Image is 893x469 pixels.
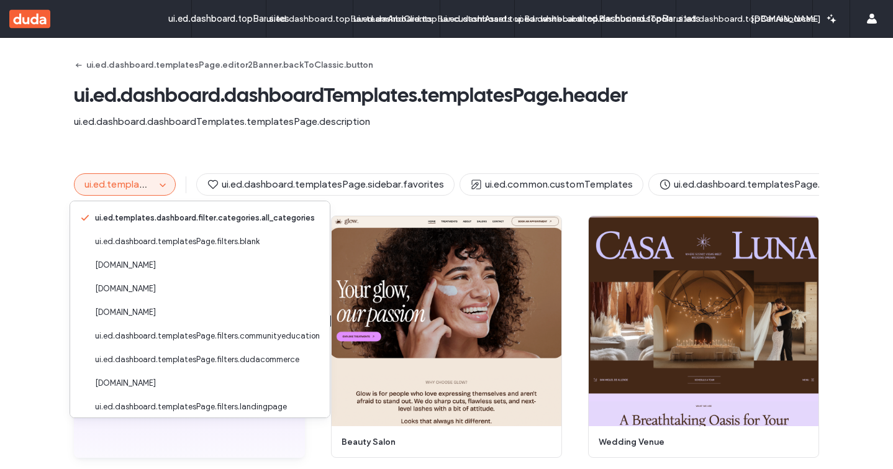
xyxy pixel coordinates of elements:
span: ui.ed.dashboard.templatesPage.filters.blank [95,235,260,248]
span: wedding venue [599,436,801,449]
label: ui.ed.dashboard.topBar.whiteLabel [440,14,584,24]
span: [DOMAIN_NAME] [95,377,156,389]
span: beauty salon [342,436,544,449]
span: [DOMAIN_NAME] [95,259,156,271]
label: ui.ed.dashboard.topBar.customAssets [353,14,512,24]
span: ui.ed.dashboard.dashboardTemplates.templatesPage.header [74,83,819,107]
span: [DOMAIN_NAME] [95,306,156,319]
span: ui.ed.templates.dashboard.filter.categories.all_categories [84,178,343,190]
button: ui.ed.common.customTemplates [460,173,643,196]
button: ui.ed.dashboard.templatesPage.editor2Banner.backToClassic.button [74,55,373,75]
label: [DOMAIN_NAME] [751,14,821,24]
span: ui.ed.templates.dashboard.filter.categories.all_categories [95,212,315,224]
span: ui.ed.dashboard.templatesPage.filters.communityeducation [95,330,320,342]
span: [DOMAIN_NAME] [95,283,156,295]
span: ui.ed.dashboard.templatesPage.sidebar.favorites [207,178,444,191]
span: ui.ed.common.customTemplates [470,178,633,191]
span: ui.ed.dashboard.templatesPage.filters.landingpage [95,401,287,413]
label: ui.ed.dashboard.topBar.resources [676,14,815,24]
label: ui.ed.dashboard.topBar.sites [168,13,289,24]
span: ui.ed.dashboard.templatesPage.filters.dudacommerce [95,353,299,366]
label: ui.ed.dashboard.topBar.teamAndClients [266,14,432,24]
button: ui.ed.templates.dashboard.filter.categories.all_categories [75,174,155,195]
span: ui.ed.dashboard.dashboardTemplates.templatesPage.description [74,115,819,129]
label: ui.ed.dashboard.topBar.businessTools [515,14,673,24]
button: ui.ed.dashboard.templatesPage.sidebar.favorites [196,173,455,196]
